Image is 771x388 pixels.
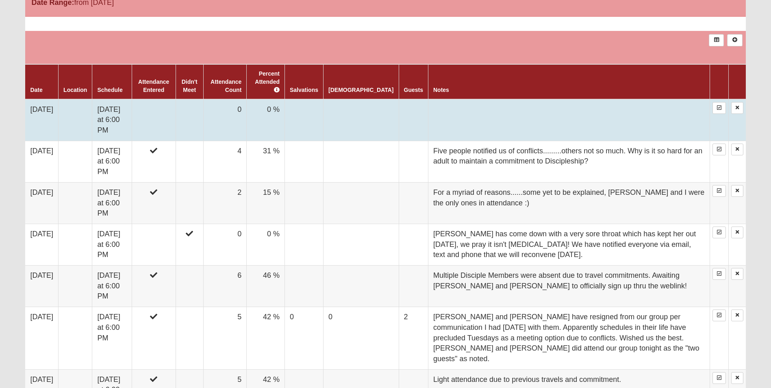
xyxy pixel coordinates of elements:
a: Attendance Count [211,78,241,93]
a: Enter Attendance [712,372,726,384]
a: Delete [731,144,743,155]
a: Enter Attendance [712,144,726,155]
a: Delete [731,268,743,280]
a: Date [30,87,42,93]
a: Delete [731,227,743,238]
a: Delete [731,310,743,321]
td: 0 [203,224,246,265]
a: Export to Excel [709,34,724,46]
td: [DATE] at 6:00 PM [92,99,132,141]
td: 6 [203,266,246,307]
a: Enter Attendance [712,310,726,321]
a: Delete [731,372,743,384]
td: [PERSON_NAME] and [PERSON_NAME] have resigned from our group per communication I had [DATE] with ... [428,307,710,370]
td: 31 % [247,141,285,182]
a: Delete [731,185,743,197]
td: 5 [203,307,246,370]
a: Percent Attended [255,70,280,93]
td: 46 % [247,266,285,307]
td: Five people notified us of conflicts.........others not so much. Why is it so hard for an adult t... [428,141,710,182]
a: Enter Attendance [712,227,726,238]
th: Guests [399,64,428,99]
td: 0 % [247,99,285,141]
a: Didn't Meet [182,78,198,93]
td: [PERSON_NAME] has come down with a very sore throat which has kept her out [DATE], we pray it isn... [428,224,710,265]
td: [DATE] [25,266,58,307]
td: 0 [203,99,246,141]
a: Enter Attendance [712,185,726,197]
td: [DATE] at 6:00 PM [92,182,132,224]
td: Multiple Disciple Members were absent due to travel commitments. Awaiting [PERSON_NAME] and [PERS... [428,266,710,307]
a: Alt+N [727,34,742,46]
td: 4 [203,141,246,182]
th: Salvations [285,64,323,99]
a: Schedule [97,87,122,93]
td: [DATE] [25,99,58,141]
td: [DATE] [25,182,58,224]
td: [DATE] at 6:00 PM [92,224,132,265]
td: 15 % [247,182,285,224]
a: Delete [731,102,743,114]
td: For a myriad of reasons......some yet to be explained, [PERSON_NAME] and I were the only ones in ... [428,182,710,224]
th: [DEMOGRAPHIC_DATA] [324,64,399,99]
td: 0 [324,307,399,370]
td: [DATE] at 6:00 PM [92,307,132,370]
td: [DATE] at 6:00 PM [92,266,132,307]
a: Enter Attendance [712,102,726,114]
a: Location [63,87,87,93]
td: 0 [285,307,323,370]
a: Enter Attendance [712,268,726,280]
td: [DATE] at 6:00 PM [92,141,132,182]
td: 2 [399,307,428,370]
td: 42 % [247,307,285,370]
td: [DATE] [25,224,58,265]
td: [DATE] [25,307,58,370]
a: Notes [433,87,449,93]
td: [DATE] [25,141,58,182]
td: 0 % [247,224,285,265]
td: 2 [203,182,246,224]
a: Attendance Entered [138,78,169,93]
